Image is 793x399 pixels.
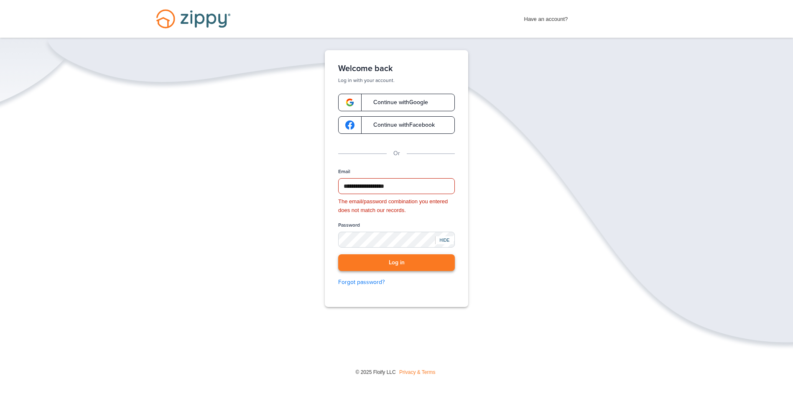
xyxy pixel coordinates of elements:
[338,94,455,111] a: google-logoContinue withGoogle
[338,178,455,194] input: Email
[338,64,455,74] h1: Welcome back
[365,122,435,128] span: Continue with Facebook
[524,10,568,24] span: Have an account?
[345,98,354,107] img: google-logo
[338,168,350,175] label: Email
[435,236,454,244] div: HIDE
[355,369,395,375] span: © 2025 Floify LLC
[338,197,455,215] div: The email/password combination you entered does not match our records.
[338,232,455,248] input: Password
[399,369,435,375] a: Privacy & Terms
[338,254,455,271] button: Log in
[338,222,360,229] label: Password
[338,278,455,287] a: Forgot password?
[365,100,428,105] span: Continue with Google
[338,116,455,134] a: google-logoContinue withFacebook
[345,120,354,130] img: google-logo
[338,77,455,84] p: Log in with your account.
[393,149,400,158] p: Or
